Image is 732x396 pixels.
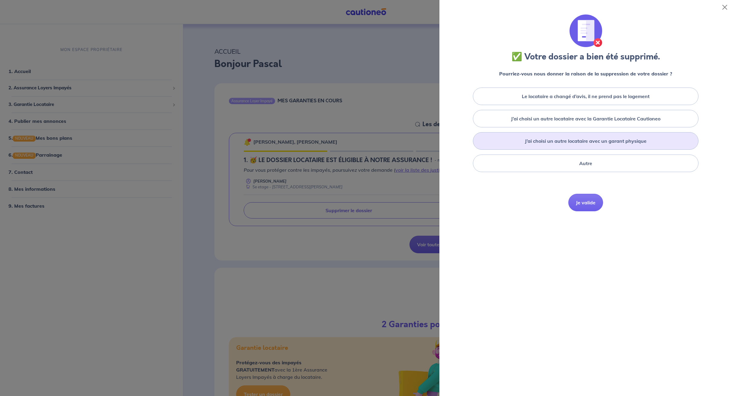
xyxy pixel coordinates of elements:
[570,14,602,47] img: illu_annulation_contrat.svg
[499,71,672,77] strong: Pourriez-vous nous donner la raison de la suppression de votre dossier ?
[720,2,730,12] button: Close
[511,115,660,122] label: J’ai choisi un autre locataire avec la Garantie Locataire Cautioneo
[568,194,603,211] button: Je valide
[579,160,592,167] label: Autre
[512,52,660,62] h3: ✅ Votre dossier a bien été supprimé.
[522,93,650,100] label: Le locataire a changé d’avis, il ne prend pas le logement
[525,137,647,145] label: J’ai choisi un autre locataire avec un garant physique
